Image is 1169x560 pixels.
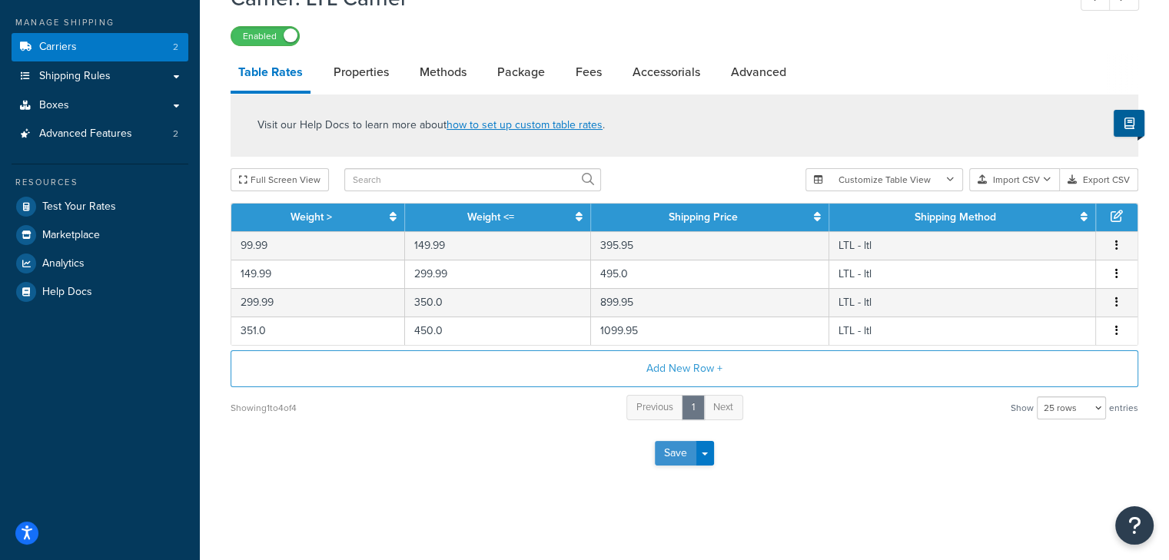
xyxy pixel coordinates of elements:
[591,316,829,345] td: 1099.95
[12,221,188,249] a: Marketplace
[12,250,188,277] a: Analytics
[625,54,708,91] a: Accessorials
[257,117,605,134] p: Visit our Help Docs to learn more about .
[12,193,188,220] a: Test Your Rates
[447,117,603,133] a: how to set up custom table rates
[405,316,591,345] td: 450.0
[636,399,673,414] span: Previous
[39,128,132,141] span: Advanced Features
[12,16,188,29] div: Manage Shipping
[655,441,696,466] button: Save
[39,70,111,83] span: Shipping Rules
[12,33,188,61] a: Carriers2
[42,257,85,270] span: Analytics
[1114,110,1144,137] button: Show Help Docs
[915,209,996,225] a: Shipping Method
[173,128,178,141] span: 2
[829,316,1096,345] td: LTL - ltl
[713,399,733,414] span: Next
[231,231,405,260] td: 99.99
[39,41,77,54] span: Carriers
[39,99,69,112] span: Boxes
[231,316,405,345] td: 351.0
[231,260,405,288] td: 149.99
[1109,397,1138,419] span: entries
[626,395,683,420] a: Previous
[1060,168,1138,191] button: Export CSV
[42,200,116,214] span: Test Your Rates
[12,120,188,148] li: Advanced Features
[231,397,297,419] div: Showing 1 to 4 of 4
[290,209,331,225] a: Weight >
[829,231,1096,260] td: LTL - ltl
[568,54,609,91] a: Fees
[12,33,188,61] li: Carriers
[969,168,1060,191] button: Import CSV
[173,41,178,54] span: 2
[405,260,591,288] td: 299.99
[12,91,188,120] a: Boxes
[805,168,963,191] button: Customize Table View
[231,27,299,45] label: Enabled
[405,288,591,316] td: 350.0
[669,209,738,225] a: Shipping Price
[591,231,829,260] td: 395.95
[703,395,743,420] a: Next
[1115,506,1154,545] button: Open Resource Center
[231,288,405,316] td: 299.99
[490,54,553,91] a: Package
[682,395,705,420] a: 1
[42,229,100,242] span: Marketplace
[231,350,1138,387] button: Add New Row +
[1011,397,1034,419] span: Show
[231,54,311,94] a: Table Rates
[231,168,329,191] button: Full Screen View
[326,54,397,91] a: Properties
[412,54,474,91] a: Methods
[12,176,188,189] div: Resources
[405,231,591,260] td: 149.99
[42,286,92,299] span: Help Docs
[467,209,514,225] a: Weight <=
[723,54,794,91] a: Advanced
[12,62,188,91] a: Shipping Rules
[829,260,1096,288] td: LTL - ltl
[12,278,188,306] a: Help Docs
[591,260,829,288] td: 495.0
[591,288,829,316] td: 899.95
[344,168,601,191] input: Search
[829,288,1096,316] td: LTL - ltl
[12,120,188,148] a: Advanced Features2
